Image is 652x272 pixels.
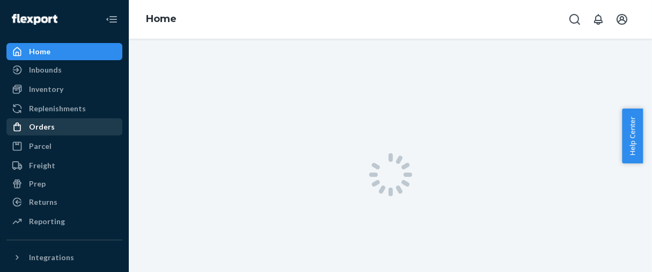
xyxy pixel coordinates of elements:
[29,178,46,189] div: Prep
[6,194,122,211] a: Returns
[29,103,86,114] div: Replenishments
[6,118,122,135] a: Orders
[29,252,74,263] div: Integrations
[6,138,122,155] a: Parcel
[6,157,122,174] a: Freight
[29,216,65,227] div: Reporting
[29,84,63,95] div: Inventory
[6,175,122,192] a: Prep
[6,81,122,98] a: Inventory
[564,9,585,30] button: Open Search Box
[6,100,122,117] a: Replenishments
[6,43,122,60] a: Home
[6,249,122,266] button: Integrations
[6,213,122,230] a: Reporting
[29,197,57,207] div: Returns
[622,109,643,163] button: Help Center
[611,9,633,30] button: Open account menu
[6,61,122,78] a: Inbounds
[29,65,62,75] div: Inbounds
[101,9,122,30] button: Close Navigation
[137,4,185,35] ol: breadcrumbs
[146,13,177,25] a: Home
[29,121,55,132] div: Orders
[29,141,52,152] div: Parcel
[29,46,50,57] div: Home
[29,160,55,171] div: Freight
[12,14,57,25] img: Flexport logo
[588,9,609,30] button: Open notifications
